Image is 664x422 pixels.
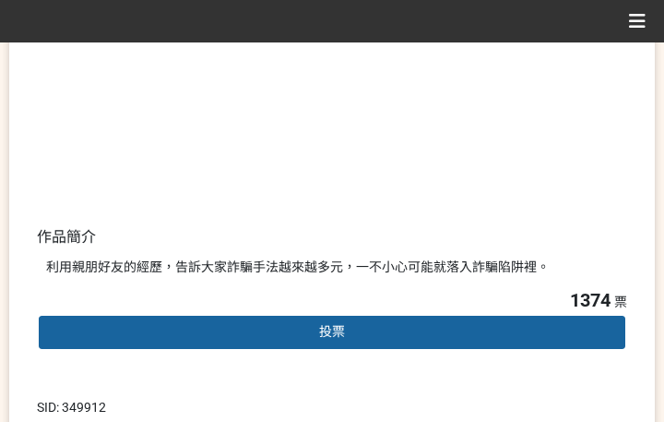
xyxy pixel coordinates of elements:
span: 1374 [570,289,611,311]
span: 作品簡介 [37,228,96,246]
span: SID: 349912 [37,400,106,415]
iframe: IFrame Embed [466,398,558,416]
span: 投票 [319,324,345,339]
span: 票 [614,295,627,309]
div: 利用親朋好友的經歷，告訴大家詐騙手法越來越多元，一不小心可能就落入詐騙陷阱裡。 [46,258,618,277]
